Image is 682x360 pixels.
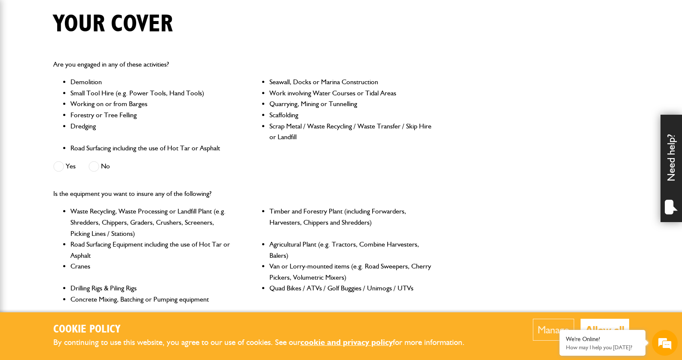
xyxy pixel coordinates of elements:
[661,115,682,222] div: Need help?
[53,188,433,199] p: Is the equipment you want to insure any of the following?
[269,88,432,99] li: Work involving Water Courses or Tidal Areas
[70,294,233,305] li: Concrete Mixing, Batching or Pumping equipment
[269,110,432,121] li: Scaffolding
[70,143,233,154] li: Road Surfacing including the use of Hot Tar or Asphalt
[269,121,432,143] li: Scrap Metal / Waste Recycling / Waste Transfer / Skip Hire or Landfill
[269,283,432,294] li: Quad Bikes / ATVs / Golf Buggies / Unimogs / UTVs
[269,98,432,110] li: Quarrying, Mining or Tunnelling
[70,206,233,239] li: Waste Recycling, Waste Processing or Landfill Plant (e.g. Shredders, Chippers, Graders, Crushers,...
[566,336,639,343] div: We're Online!
[53,323,479,336] h2: Cookie Policy
[533,319,574,341] button: Manage
[300,337,393,347] a: cookie and privacy policy
[70,121,233,143] li: Dredging
[70,98,233,110] li: Working on or from Barges
[70,88,233,99] li: Small Tool Hire (e.g. Power Tools, Hand Tools)
[70,76,233,88] li: Demolition
[70,283,233,294] li: Drilling Rigs & Piling Rigs
[566,344,639,351] p: How may I help you today?
[269,206,432,239] li: Timber and Forestry Plant (including Forwarders, Harvesters, Chippers and Shredders)
[581,319,629,341] button: Allow all
[269,76,432,88] li: Seawall, Docks or Marina Construction
[89,161,110,172] label: No
[70,110,233,121] li: Forestry or Tree Felling
[53,336,479,349] p: By continuing to use this website, you agree to our use of cookies. See our for more information.
[70,239,233,261] li: Road Surfacing Equipment including the use of Hot Tar or Asphalt
[269,239,432,261] li: Agricultural Plant (e.g. Tractors, Combine Harvesters, Balers)
[53,59,433,70] p: Are you engaged in any of these activities?
[53,10,173,39] h1: Your cover
[70,261,233,283] li: Cranes
[269,261,432,283] li: Van or Lorry-mounted items (e.g. Road Sweepers, Cherry Pickers, Volumetric Mixers)
[53,161,76,172] label: Yes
